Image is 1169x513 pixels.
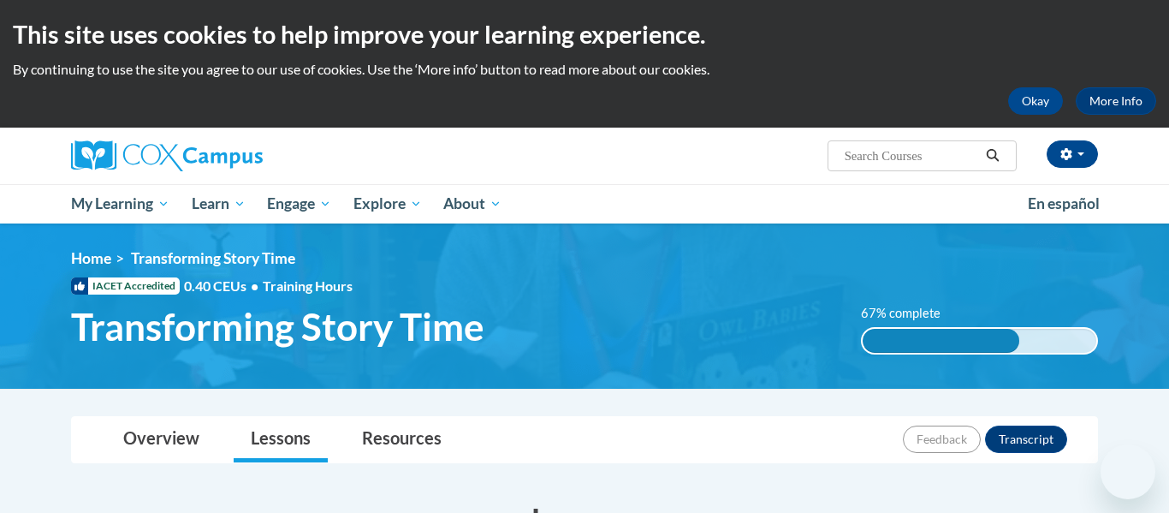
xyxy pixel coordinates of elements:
[433,184,513,224] a: About
[256,184,342,224] a: Engage
[71,304,484,349] span: Transforming Story Time
[353,194,422,214] span: Explore
[60,184,181,224] a: My Learning
[13,17,1156,51] h2: This site uses cookies to help improve your learning experience.
[980,146,1006,166] button: Search
[251,277,258,294] span: •
[1047,140,1098,168] button: Account Settings
[1017,186,1111,222] a: En español
[342,184,433,224] a: Explore
[1008,87,1063,115] button: Okay
[1101,444,1155,499] iframe: Button to launch messaging window
[184,277,263,295] span: 0.40 CEUs
[863,329,1019,353] div: 67% complete
[985,426,1067,453] button: Transcript
[345,417,459,462] a: Resources
[903,426,981,453] button: Feedback
[45,184,1124,224] div: Main menu
[71,249,111,267] a: Home
[192,194,246,214] span: Learn
[131,249,295,267] span: Transforming Story Time
[71,194,169,214] span: My Learning
[234,417,328,462] a: Lessons
[267,194,331,214] span: Engage
[106,417,217,462] a: Overview
[843,146,980,166] input: Search Courses
[71,140,263,171] img: Cox Campus
[71,140,396,171] a: Cox Campus
[13,60,1156,79] p: By continuing to use the site you agree to our use of cookies. Use the ‘More info’ button to read...
[443,194,501,214] span: About
[1028,194,1100,212] span: En español
[1076,87,1156,115] a: More Info
[861,304,959,323] label: 67% complete
[263,277,353,294] span: Training Hours
[181,184,257,224] a: Learn
[71,277,180,295] span: IACET Accredited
